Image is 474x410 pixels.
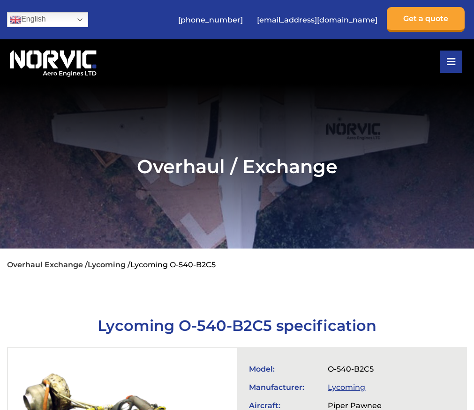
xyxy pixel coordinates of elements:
a: Lycoming / [88,260,130,269]
h1: Lycoming O-540-B2C5 specification [7,316,467,335]
a: [EMAIL_ADDRESS][DOMAIN_NAME] [252,8,382,31]
h2: Overhaul / Exchange [7,155,467,178]
td: O-540-B2C5 [323,360,459,378]
a: English [7,12,88,27]
a: [PHONE_NUMBER] [173,8,248,31]
a: Overhaul Exchange / [7,260,88,269]
a: Lycoming [328,383,365,392]
td: Model: [244,360,324,378]
li: Lycoming O-540-B2C5 [130,260,216,269]
a: Get a quote [387,7,465,32]
td: Manufacturer: [244,378,324,396]
img: en [10,14,21,25]
img: Norvic Aero Engines logo [7,46,99,77]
